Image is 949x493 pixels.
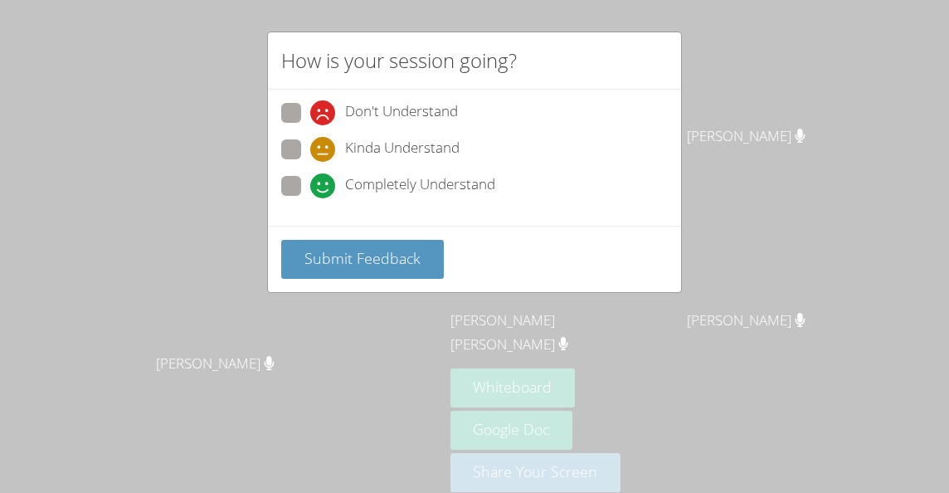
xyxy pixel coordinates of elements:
[281,46,517,76] h2: How is your session going?
[304,248,421,268] span: Submit Feedback
[281,240,444,279] button: Submit Feedback
[345,173,495,198] span: Completely Understand
[345,137,460,162] span: Kinda Understand
[345,100,458,125] span: Don't Understand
